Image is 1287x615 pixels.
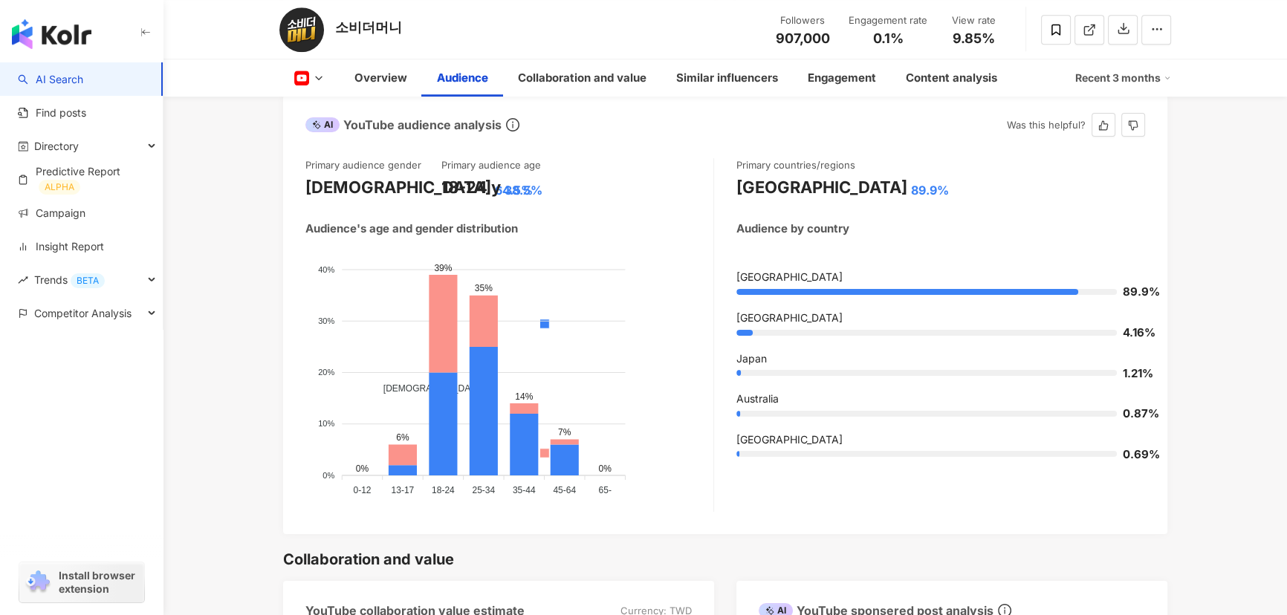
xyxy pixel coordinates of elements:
[736,351,1145,366] div: Japan
[513,485,536,495] tspan: 35-44
[736,391,1145,406] div: Australia
[1128,120,1138,131] span: dislike
[911,182,949,198] div: 89.9%
[1123,449,1145,460] span: 0.69%
[736,221,849,236] div: Audience by country
[318,368,334,377] tspan: 20%
[18,206,85,221] a: Campaign
[518,69,646,87] div: Collaboration and value
[318,316,334,325] tspan: 30%
[392,485,415,495] tspan: 13-17
[505,182,542,198] div: 38.5%
[953,31,995,46] span: 9.85%
[24,570,52,594] img: chrome extension
[305,221,518,236] div: Audience's age and gender distribution
[305,176,491,199] div: [DEMOGRAPHIC_DATA]
[1098,120,1109,131] span: like
[873,31,904,46] span: 0.1%
[1123,368,1145,379] span: 1.21%
[12,19,91,49] img: logo
[322,471,334,480] tspan: 0%
[504,116,522,134] span: info-circle
[906,69,997,87] div: Content analysis
[18,239,104,254] a: Insight Report
[34,263,105,296] span: Trends
[598,485,611,495] tspan: 65-
[736,176,907,199] div: [GEOGRAPHIC_DATA]
[18,105,86,120] a: Find posts
[18,275,28,285] span: rise
[736,310,1145,325] div: [GEOGRAPHIC_DATA]
[774,13,831,28] div: Followers
[1123,408,1145,419] span: 0.87%
[676,69,778,87] div: Similar influencers
[318,420,334,429] tspan: 10%
[34,129,79,163] span: Directory
[849,13,927,28] div: Engagement rate
[432,485,455,495] tspan: 18-24
[305,117,502,133] div: YouTube audience analysis
[736,270,1145,284] div: [GEOGRAPHIC_DATA]
[1007,114,1086,136] div: Was this helpful?
[1123,286,1145,297] span: 89.9%
[808,69,876,87] div: Engagement
[305,117,340,132] div: AI
[441,176,501,199] div: 18-24 y
[34,296,132,330] span: Competitor Analysis
[354,69,407,87] div: Overview
[437,69,488,87] div: Audience
[305,158,421,172] div: Primary audience gender
[71,273,105,288] div: BETA
[335,18,402,36] div: 소비더머니
[1075,66,1171,90] div: Recent 3 months
[736,432,1145,447] div: [GEOGRAPHIC_DATA]
[1123,327,1145,338] span: 4.16%
[59,569,140,596] span: Install browser extension
[472,485,495,495] tspan: 25-34
[776,30,830,46] span: 907,000
[736,158,855,172] div: Primary countries/regions
[441,158,541,172] div: Primary audience age
[553,485,576,495] tspan: 45-64
[353,485,371,495] tspan: 0-12
[318,265,334,274] tspan: 40%
[19,562,144,602] a: chrome extensionInstall browser extension
[18,72,83,87] a: searchAI Search
[945,13,1002,28] div: View rate
[283,549,454,570] div: Collaboration and value
[279,7,324,52] img: KOL Avatar
[372,383,483,394] span: [DEMOGRAPHIC_DATA]
[18,164,151,195] a: Predictive ReportALPHA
